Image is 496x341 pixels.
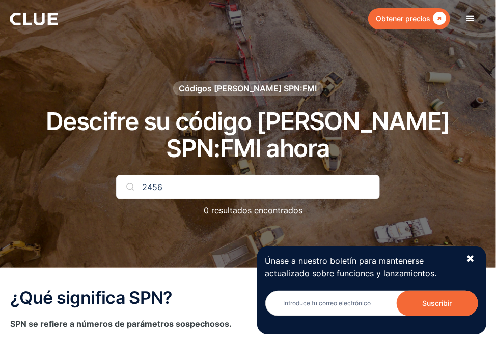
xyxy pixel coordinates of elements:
font: ✖ [466,253,475,265]
font:  [433,12,446,25]
a: Obtener precios [368,8,450,29]
div: menú [455,4,486,34]
input: Busca tu código... [116,175,380,199]
font: Códigos [PERSON_NAME] SPN:FMI [179,83,317,94]
input: Suscribir [397,291,478,316]
input: Introduce tu correo electrónico [265,291,478,316]
font: SPN se refiere a números de parámetros sospechosos. [10,319,232,329]
font: ¿Qué significa SPN? [10,287,173,308]
font: Únase a nuestro boletín para mantenerse [265,256,424,266]
font: actualizado sobre funciones y lanzamientos. [265,268,437,278]
form: Hoja informativa [265,291,478,326]
font: Obtener precios [376,14,430,23]
font: 0 resultados encontrados [204,205,302,215]
font: Descifre su código [PERSON_NAME] SPN:FMI ahora [46,106,450,163]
